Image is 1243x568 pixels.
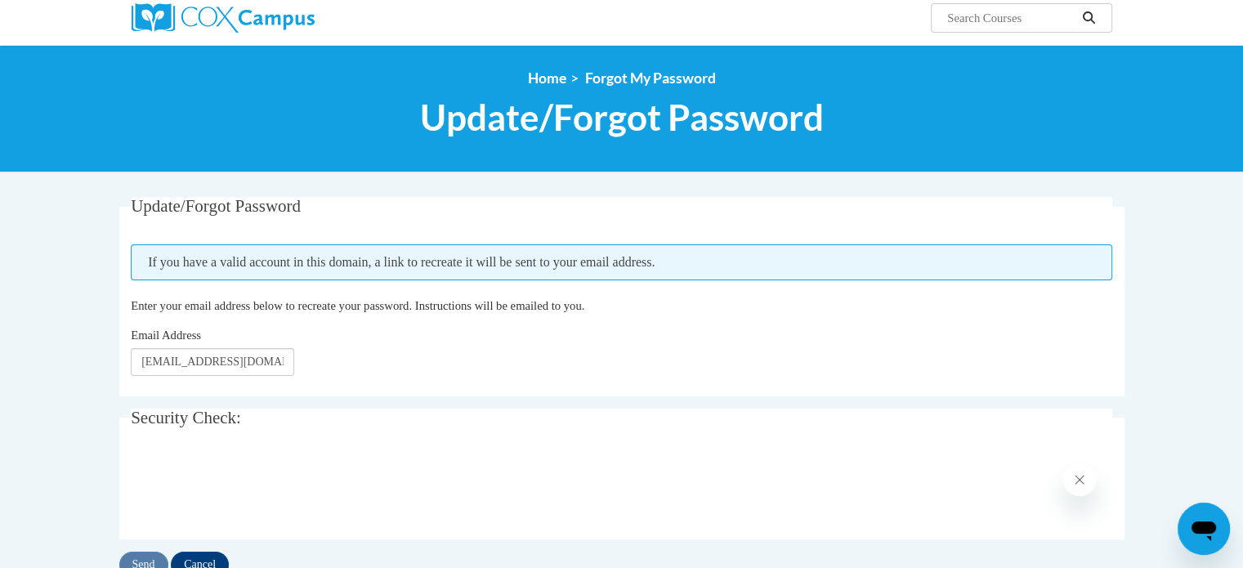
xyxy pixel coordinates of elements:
span: Security Check: [131,408,241,427]
span: Update/Forgot Password [131,196,301,216]
a: Cox Campus [132,3,442,33]
iframe: Close message [1063,463,1096,496]
span: Enter your email address below to recreate your password. Instructions will be emailed to you. [131,299,584,312]
input: Search Courses [946,8,1076,28]
iframe: Button to launch messaging window [1178,503,1230,555]
span: Email Address [131,329,201,342]
span: Hi. How can we help? [10,11,132,25]
a: Home [528,69,566,87]
span: If you have a valid account in this domain, a link to recreate it will be sent to your email addr... [131,244,1112,280]
span: Update/Forgot Password [420,96,824,139]
button: Search [1076,8,1101,28]
iframe: reCAPTCHA [131,455,379,519]
span: Forgot My Password [585,69,716,87]
img: Cox Campus [132,3,315,33]
input: Email [131,348,294,376]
